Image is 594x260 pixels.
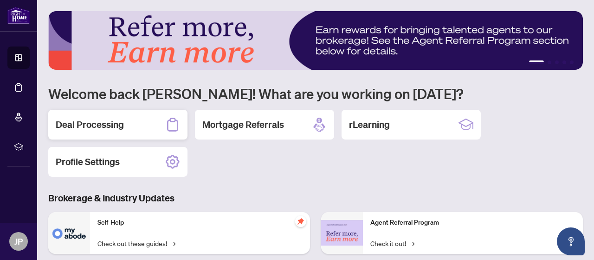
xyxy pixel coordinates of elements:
[48,192,583,205] h3: Brokerage & Industry Updates
[14,235,23,248] span: JP
[557,227,585,255] button: Open asap
[56,118,124,131] h2: Deal Processing
[7,7,30,24] img: logo
[562,60,566,64] button: 4
[370,218,575,228] p: Agent Referral Program
[97,238,175,248] a: Check out these guides!→
[410,238,414,248] span: →
[48,212,90,254] img: Self-Help
[48,85,583,102] h1: Welcome back [PERSON_NAME]! What are you working on [DATE]?
[48,11,583,70] img: Slide 0
[321,220,363,246] img: Agent Referral Program
[529,60,544,64] button: 1
[202,118,284,131] h2: Mortgage Referrals
[370,238,414,248] a: Check it out!→
[570,60,574,64] button: 5
[555,60,559,64] button: 3
[548,60,551,64] button: 2
[349,118,390,131] h2: rLearning
[171,238,175,248] span: →
[56,155,120,168] h2: Profile Settings
[295,216,306,227] span: pushpin
[97,218,303,228] p: Self-Help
